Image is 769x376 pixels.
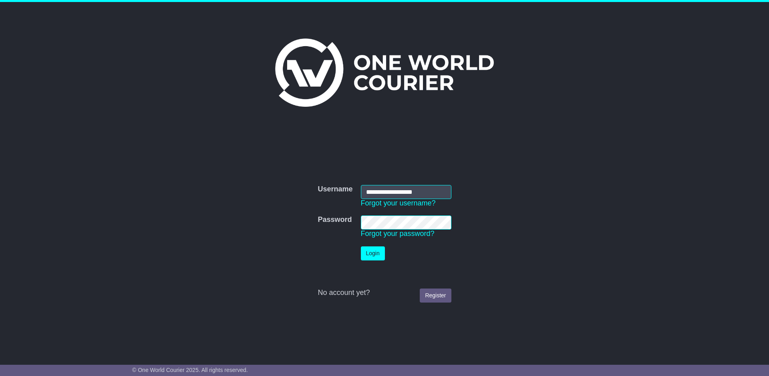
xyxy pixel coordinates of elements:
button: Login [361,246,385,260]
span: © One World Courier 2025. All rights reserved. [132,367,248,373]
label: Username [318,185,352,194]
a: Forgot your username? [361,199,436,207]
a: Register [420,289,451,303]
img: One World [275,39,494,107]
div: No account yet? [318,289,451,297]
label: Password [318,215,352,224]
a: Forgot your password? [361,230,435,238]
